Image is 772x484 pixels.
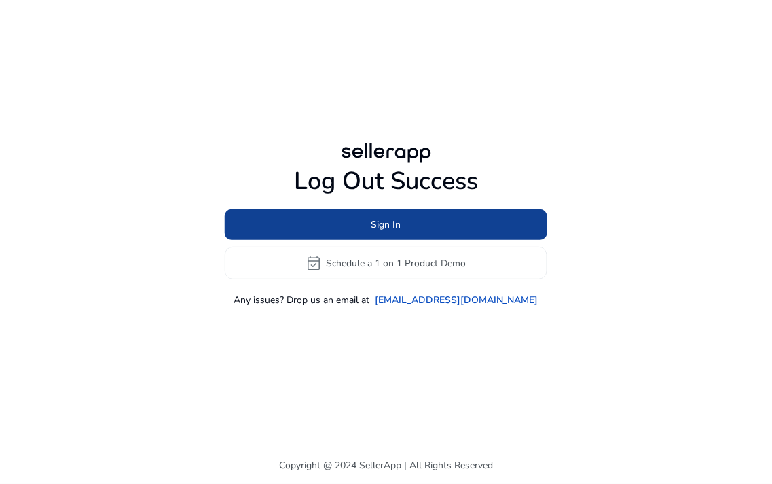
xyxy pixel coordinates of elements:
[371,218,401,232] span: Sign In
[234,293,369,307] p: Any issues? Drop us an email at
[225,209,547,240] button: Sign In
[225,167,547,196] h1: Log Out Success
[375,293,538,307] a: [EMAIL_ADDRESS][DOMAIN_NAME]
[225,247,547,279] button: event_availableSchedule a 1 on 1 Product Demo
[306,255,323,271] span: event_available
